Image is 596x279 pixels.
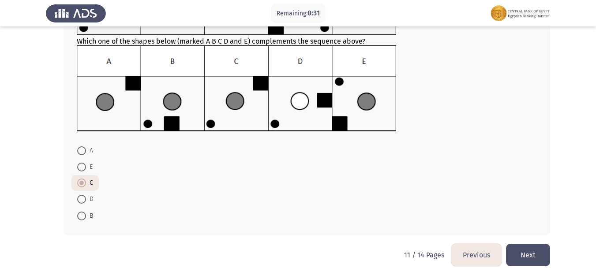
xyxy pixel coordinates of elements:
[86,162,93,172] span: E
[86,145,93,156] span: A
[86,178,93,188] span: C
[46,1,106,26] img: Assess Talent Management logo
[77,45,397,132] img: UkFYMDA1MEEyLnBuZzE2MjIwMzEwNzgxMDc=.png
[277,8,320,19] p: Remaining:
[506,244,550,266] button: load next page
[490,1,550,26] img: Assessment logo of FOCUS Assessment 3 Modules EN
[307,9,320,17] span: 0:31
[404,251,444,259] p: 11 / 14 Pages
[86,211,93,221] span: B
[451,244,502,266] button: load previous page
[86,194,94,205] span: D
